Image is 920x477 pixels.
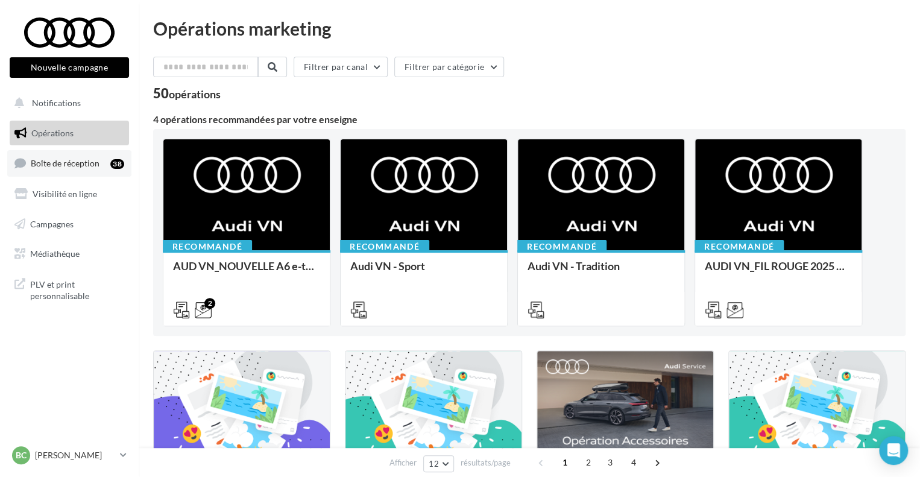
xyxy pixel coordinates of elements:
div: Open Intercom Messenger [879,436,908,465]
a: Campagnes [7,212,131,237]
div: Audi VN - Tradition [528,260,675,284]
span: résultats/page [461,457,511,469]
a: BC [PERSON_NAME] [10,444,129,467]
p: [PERSON_NAME] [35,449,115,461]
span: Boîte de réception [31,158,99,168]
span: Médiathèque [30,248,80,259]
span: PLV et print personnalisable [30,276,124,302]
div: 2 [204,298,215,309]
div: Recommandé [517,240,607,253]
span: Visibilité en ligne [33,189,97,199]
span: Campagnes [30,218,74,229]
a: Visibilité en ligne [7,182,131,207]
div: Recommandé [340,240,429,253]
span: 1 [555,453,575,472]
span: BC [16,449,27,461]
div: Opérations marketing [153,19,906,37]
a: Médiathèque [7,241,131,267]
span: 4 [624,453,643,472]
div: 4 opérations recommandées par votre enseigne [153,115,906,124]
button: Notifications [7,90,127,116]
div: Recommandé [163,240,252,253]
button: Filtrer par catégorie [394,57,504,77]
span: 12 [429,459,439,469]
span: 2 [579,453,598,472]
div: 38 [110,159,124,169]
span: Opérations [31,128,74,138]
a: Opérations [7,121,131,146]
button: Filtrer par canal [294,57,388,77]
div: Recommandé [695,240,784,253]
div: AUDI VN_FIL ROUGE 2025 - A1, Q2, Q3, Q5 et Q4 e-tron [705,260,852,284]
div: Audi VN - Sport [350,260,497,284]
div: opérations [169,89,221,100]
span: Notifications [32,98,81,108]
a: Boîte de réception38 [7,150,131,176]
div: 50 [153,87,221,100]
span: Afficher [389,457,417,469]
a: PLV et print personnalisable [7,271,131,307]
div: AUD VN_NOUVELLE A6 e-tron [173,260,320,284]
button: Nouvelle campagne [10,57,129,78]
span: 3 [600,453,620,472]
button: 12 [423,455,454,472]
